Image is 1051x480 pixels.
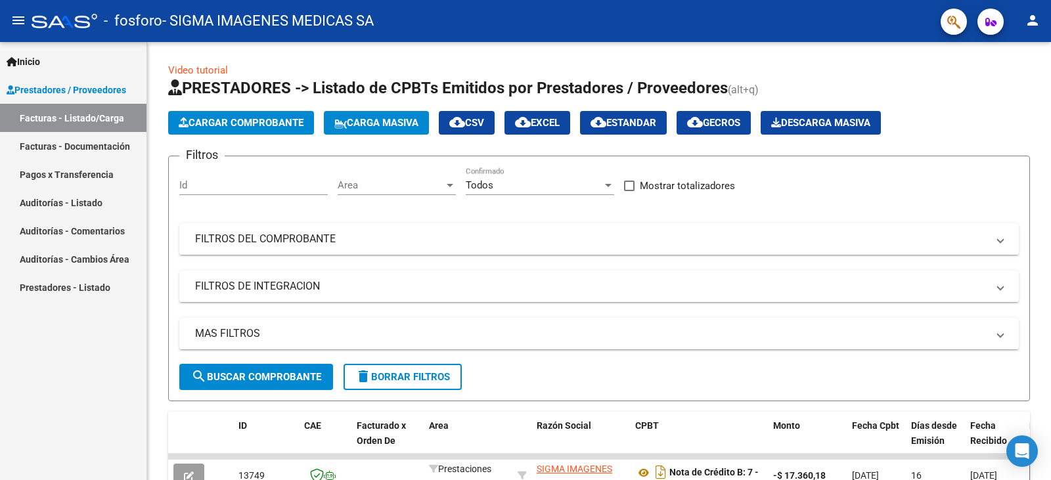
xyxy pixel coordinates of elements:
span: CPBT [635,420,659,431]
mat-panel-title: FILTROS DE INTEGRACION [195,279,987,294]
button: CSV [439,111,495,135]
mat-icon: cloud_download [515,114,531,130]
span: Monto [773,420,800,431]
mat-panel-title: FILTROS DEL COMPROBANTE [195,232,987,246]
mat-icon: delete [355,368,371,384]
datatable-header-cell: ID [233,412,299,469]
span: (alt+q) [728,83,759,96]
span: Cargar Comprobante [179,117,303,129]
datatable-header-cell: CAE [299,412,351,469]
button: Buscar Comprobante [179,364,333,390]
span: PRESTADORES -> Listado de CPBTs Emitidos por Prestadores / Proveedores [168,79,728,97]
span: EXCEL [515,117,560,129]
mat-expansion-panel-header: MAS FILTROS [179,318,1019,349]
mat-icon: cloud_download [449,114,465,130]
span: ID [238,420,247,431]
span: Fecha Cpbt [852,420,899,431]
mat-icon: person [1025,12,1040,28]
button: Cargar Comprobante [168,111,314,135]
mat-icon: cloud_download [591,114,606,130]
app-download-masive: Descarga masiva de comprobantes (adjuntos) [761,111,881,135]
datatable-header-cell: Fecha Recibido [965,412,1024,469]
datatable-header-cell: Monto [768,412,847,469]
h3: Filtros [179,146,225,164]
mat-expansion-panel-header: FILTROS DEL COMPROBANTE [179,223,1019,255]
span: - fosforo [104,7,162,35]
mat-expansion-panel-header: FILTROS DE INTEGRACION [179,271,1019,302]
span: Area [429,420,449,431]
span: CSV [449,117,484,129]
button: Gecros [677,111,751,135]
div: Open Intercom Messenger [1006,435,1038,467]
button: Carga Masiva [324,111,429,135]
button: Borrar Filtros [344,364,462,390]
span: - SIGMA IMAGENES MEDICAS SA [162,7,374,35]
span: Descarga Masiva [771,117,870,129]
datatable-header-cell: CPBT [630,412,768,469]
span: CAE [304,420,321,431]
span: Prestadores / Proveedores [7,83,126,97]
datatable-header-cell: Razón Social [531,412,630,469]
datatable-header-cell: Fecha Cpbt [847,412,906,469]
span: Días desde Emisión [911,420,957,446]
span: Todos [466,179,493,191]
span: Razón Social [537,420,591,431]
span: Mostrar totalizadores [640,178,735,194]
datatable-header-cell: Facturado x Orden De [351,412,424,469]
mat-icon: menu [11,12,26,28]
a: Video tutorial [168,64,228,76]
span: Gecros [687,117,740,129]
button: EXCEL [504,111,570,135]
span: Borrar Filtros [355,371,450,383]
mat-icon: search [191,368,207,384]
span: Buscar Comprobante [191,371,321,383]
span: Facturado x Orden De [357,420,406,446]
span: Estandar [591,117,656,129]
span: Inicio [7,55,40,69]
span: Fecha Recibido [970,420,1007,446]
span: Area [338,179,444,191]
button: Estandar [580,111,667,135]
button: Descarga Masiva [761,111,881,135]
span: Carga Masiva [334,117,418,129]
mat-panel-title: MAS FILTROS [195,326,987,341]
datatable-header-cell: Area [424,412,512,469]
mat-icon: cloud_download [687,114,703,130]
datatable-header-cell: Días desde Emisión [906,412,965,469]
